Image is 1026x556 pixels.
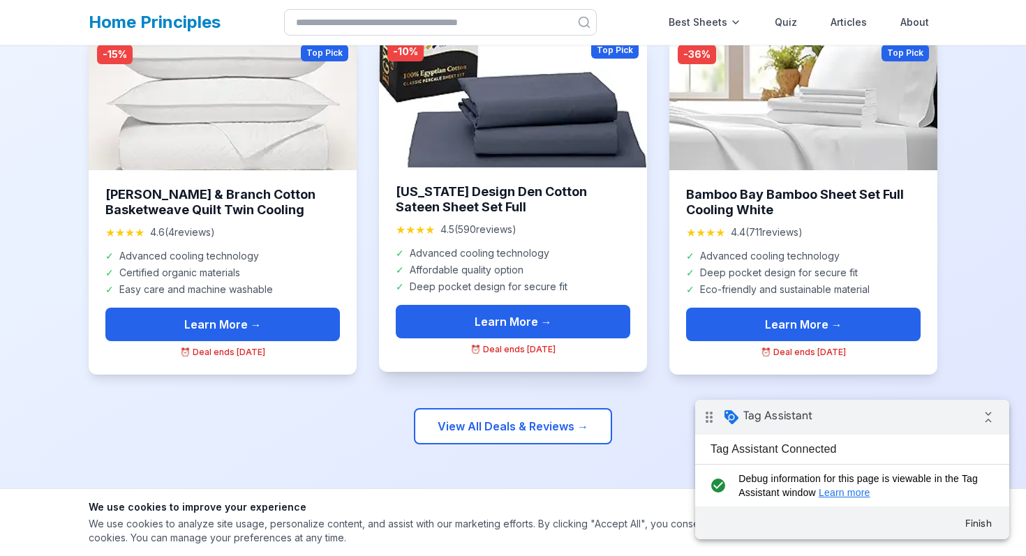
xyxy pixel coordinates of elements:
span: ✓ [105,249,114,263]
a: Quiz [766,8,805,36]
li: Deep pocket design for secure fit [686,266,921,280]
span: ✓ [686,283,694,296]
span: Debug information for this page is viewable in the Tag Assistant window [43,72,291,100]
span: ✓ [396,280,404,294]
i: check_circle [11,72,34,100]
div: ★★★★ [105,224,144,241]
a: Home Principles [89,12,221,32]
img: Bamboo Bay Bamboo Sheet Set Full Cooling White [669,36,937,170]
span: 4.5 ( 590 reviews) [440,223,516,236]
h3: Bamboo Bay Bamboo Sheet Set Full Cooling White [686,187,921,218]
span: ✓ [396,246,404,260]
div: Best Sheets [660,8,750,36]
h3: [US_STATE] Design Den Cotton Sateen Sheet Set Full [396,184,630,216]
li: Easy care and machine washable [105,283,340,296]
p: We use cookies to analyze site usage, personalize content, and assist with our marketing efforts.... [89,517,788,545]
span: 4.6 ( 4 reviews) [150,225,215,239]
li: Eco-friendly and sustainable material [686,283,921,296]
div: ★★★★ [686,224,725,241]
span: ✓ [686,249,694,263]
div: - 15 % [97,45,133,64]
a: Articles [822,8,875,36]
div: Top Pick [301,45,348,61]
i: Collapse debug badge [279,3,307,31]
div: - 36 % [678,45,716,64]
span: 4.4 ( 711 reviews) [731,225,803,239]
img: California Design Den Cotton Sateen Sheet Set Full [379,33,647,167]
div: Top Pick [591,42,639,59]
span: ✓ [686,266,694,280]
h3: [PERSON_NAME] & Branch Cotton Basketweave Quilt Twin Cooling [105,187,340,218]
p: ⏰ Deal ends [DATE] [686,347,921,358]
a: Learn More → [105,308,340,341]
a: View All Deals & Reviews → [414,408,612,444]
p: ⏰ Deal ends [DATE] [105,347,340,358]
div: ★★★★ [396,221,435,238]
li: Advanced cooling technology [686,249,921,263]
li: Deep pocket design for secure fit [396,280,630,294]
h3: We use cookies to improve your experience [89,500,788,514]
a: Learn more [124,87,175,98]
div: Top Pick [882,45,929,61]
button: Finish [258,111,308,136]
span: Tag Assistant [48,9,117,23]
li: Affordable quality option [396,263,630,277]
li: Advanced cooling technology [105,249,340,263]
p: ⏰ Deal ends [DATE] [396,344,630,355]
a: About [892,8,937,36]
div: - 10 % [387,42,424,61]
img: Boll & Branch Cotton Basketweave Quilt Twin Cooling [89,36,357,170]
span: ✓ [105,266,114,280]
li: Advanced cooling technology [396,246,630,260]
a: Learn More → [396,305,630,338]
li: Certified organic materials [105,266,340,280]
span: ✓ [396,263,404,277]
span: ✓ [105,283,114,296]
a: Learn More → [686,308,921,341]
